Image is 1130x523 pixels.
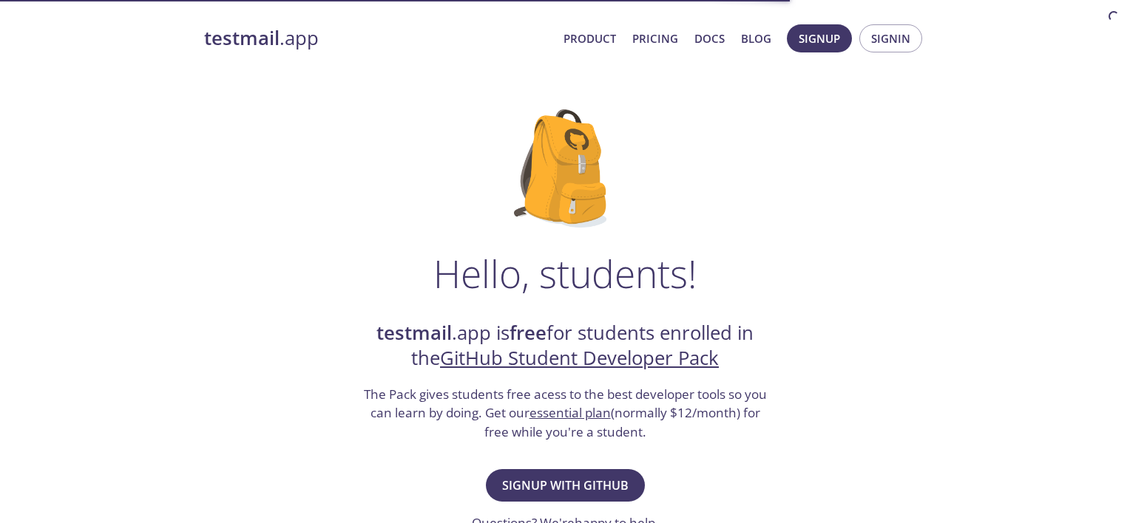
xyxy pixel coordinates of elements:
[632,29,678,48] a: Pricing
[376,320,452,346] strong: testmail
[502,475,629,496] span: Signup with GitHub
[564,29,616,48] a: Product
[433,251,697,295] h1: Hello, students!
[859,24,922,52] button: Signin
[204,25,280,51] strong: testmail
[510,320,547,346] strong: free
[530,404,611,421] a: essential plan
[362,385,768,442] h3: The Pack gives students free acess to the best developer tools so you can learn by doing. Get our...
[362,321,768,372] h2: .app is for students enrolled in the
[871,29,910,48] span: Signin
[799,29,840,48] span: Signup
[694,29,725,48] a: Docs
[741,29,771,48] a: Blog
[514,109,617,228] img: github-student-backpack.png
[440,345,719,371] a: GitHub Student Developer Pack
[787,24,852,52] button: Signup
[204,26,552,51] a: testmail.app
[486,469,645,502] button: Signup with GitHub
